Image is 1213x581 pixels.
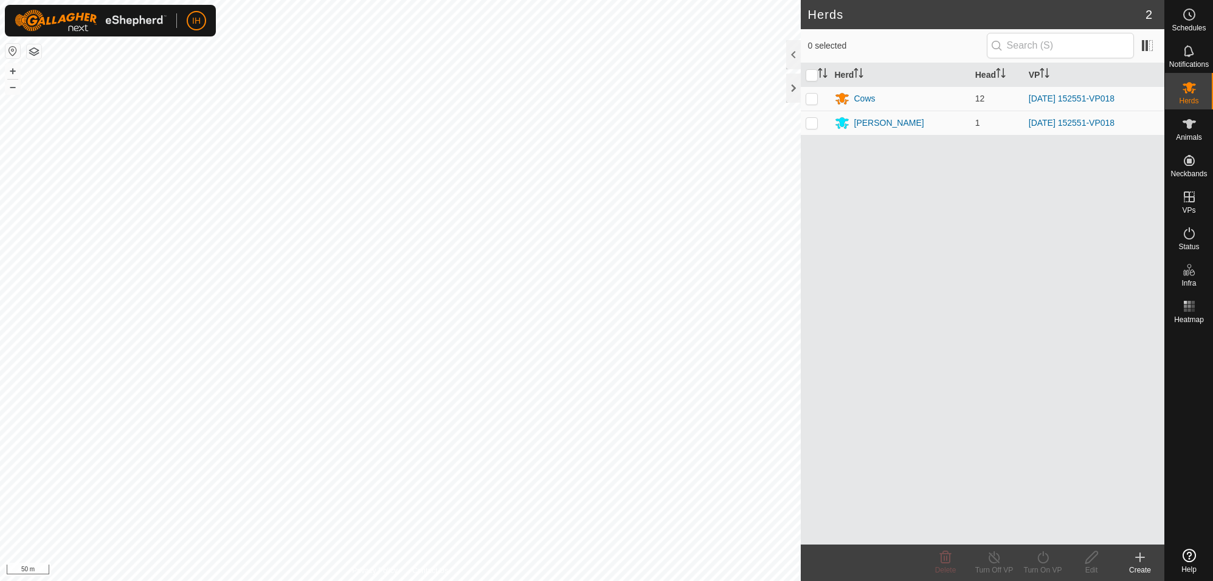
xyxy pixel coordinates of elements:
a: Contact Us [412,565,448,576]
span: Herds [1179,97,1198,105]
span: 0 selected [808,40,987,52]
span: Animals [1176,134,1202,141]
th: Herd [830,63,970,87]
th: VP [1024,63,1164,87]
th: Head [970,63,1024,87]
span: 1 [975,118,980,128]
a: [DATE] 152551-VP018 [1029,94,1115,103]
span: IH [192,15,201,27]
p-sorticon: Activate to sort [1040,70,1049,80]
a: Help [1165,544,1213,578]
div: Turn On VP [1018,565,1067,576]
h2: Herds [808,7,1146,22]
a: [DATE] 152551-VP018 [1029,118,1115,128]
button: + [5,64,20,78]
span: Status [1178,243,1199,250]
button: Map Layers [27,44,41,59]
span: Schedules [1172,24,1206,32]
p-sorticon: Activate to sort [818,70,828,80]
span: Notifications [1169,61,1209,68]
span: Help [1181,566,1197,573]
div: Create [1116,565,1164,576]
span: Neckbands [1170,170,1207,177]
p-sorticon: Activate to sort [854,70,863,80]
button: Reset Map [5,44,20,58]
span: 2 [1146,5,1152,24]
div: Turn Off VP [970,565,1018,576]
a: Privacy Policy [352,565,398,576]
span: 12 [975,94,985,103]
span: VPs [1182,207,1195,214]
div: Edit [1067,565,1116,576]
div: Cows [854,92,876,105]
span: Heatmap [1174,316,1204,323]
span: Infra [1181,280,1196,287]
span: Delete [935,566,956,574]
button: – [5,80,20,94]
p-sorticon: Activate to sort [996,70,1006,80]
img: Gallagher Logo [15,10,167,32]
input: Search (S) [987,33,1134,58]
div: [PERSON_NAME] [854,117,924,129]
